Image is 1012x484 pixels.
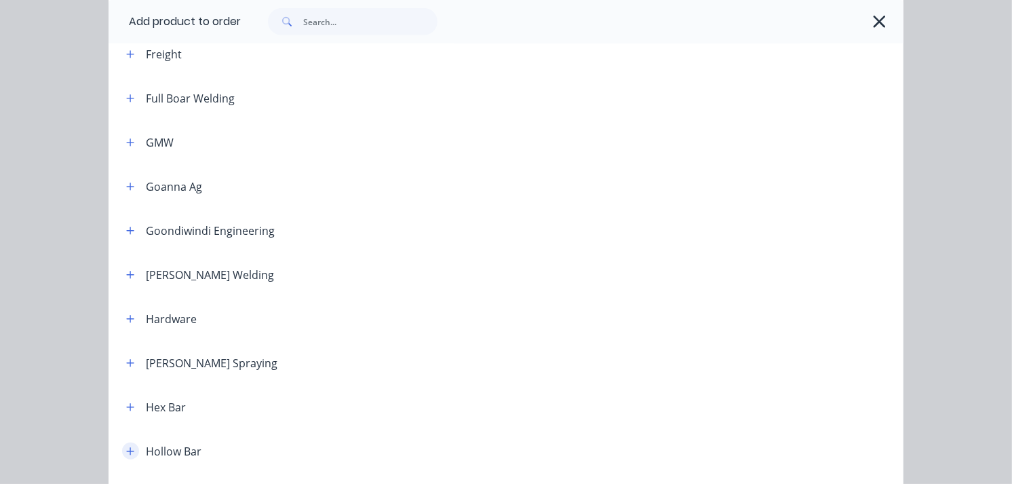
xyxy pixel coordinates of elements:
[146,355,277,371] div: [PERSON_NAME] Spraying
[146,443,201,460] div: Hollow Bar
[146,223,275,239] div: Goondiwindi Engineering
[146,46,182,62] div: Freight
[146,134,174,151] div: GMW
[146,267,274,283] div: [PERSON_NAME] Welding
[303,8,437,35] input: Search...
[146,90,235,107] div: Full Boar Welding
[146,311,197,327] div: Hardware
[146,399,186,415] div: Hex Bar
[146,179,202,195] div: Goanna Ag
